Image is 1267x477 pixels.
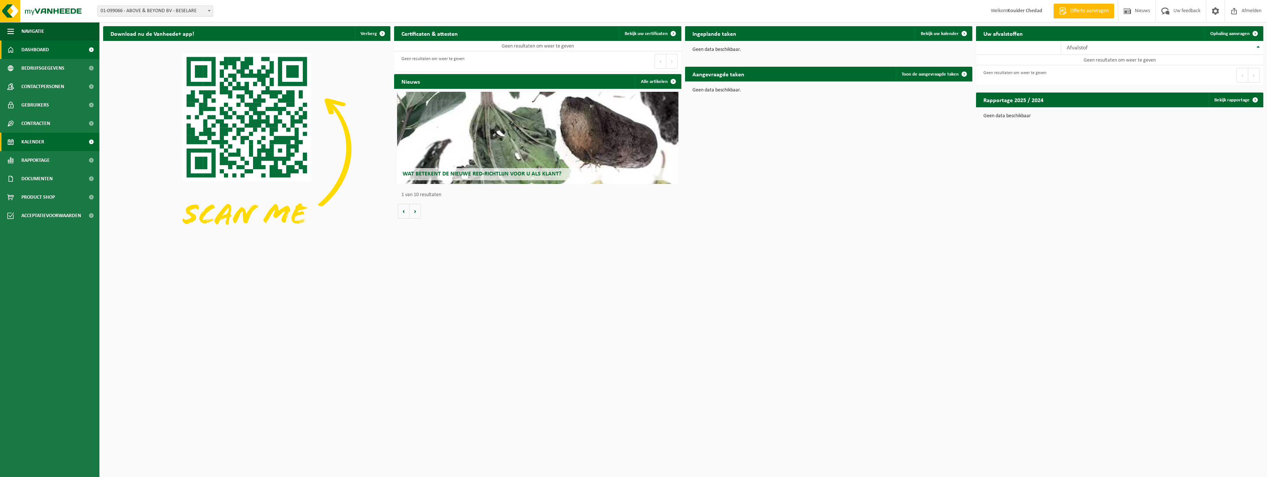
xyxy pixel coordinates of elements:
[619,26,681,41] a: Bekijk uw certificaten
[21,206,81,225] span: Acceptatievoorwaarden
[410,204,421,219] button: Volgende
[103,41,390,257] img: Download de VHEPlus App
[394,41,681,51] td: Geen resultaten om weer te geven
[685,67,752,81] h2: Aangevraagde taken
[1067,45,1088,51] span: Afvalstof
[21,114,50,133] span: Contracten
[666,54,678,69] button: Next
[692,88,965,93] p: Geen data beschikbaar.
[692,47,965,52] p: Geen data beschikbaar.
[21,41,49,59] span: Dashboard
[394,26,465,41] h2: Certificaten & attesten
[1053,4,1114,18] a: Offerte aanvragen
[1208,93,1263,107] a: Bekijk rapportage
[980,67,1046,83] div: Geen resultaten om weer te geven
[21,59,64,77] span: Bedrijfsgegevens
[355,26,390,41] button: Verberg
[21,22,44,41] span: Navigatie
[397,92,678,184] a: Wat betekent de nieuwe RED-richtlijn voor u als klant?
[361,31,377,36] span: Verberg
[1236,68,1248,83] button: Previous
[103,26,201,41] h2: Download nu de Vanheede+ app!
[921,31,959,36] span: Bekijk uw kalender
[394,74,427,88] h2: Nieuws
[685,26,744,41] h2: Ingeplande taken
[1204,26,1263,41] a: Ophaling aanvragen
[1248,68,1260,83] button: Next
[976,93,1051,107] h2: Rapportage 2025 / 2024
[976,55,1263,65] td: Geen resultaten om weer te geven
[902,72,959,77] span: Toon de aangevraagde taken
[1007,8,1042,14] strong: Kouider Chedad
[98,6,213,16] span: 01-099066 - ABOVE & BEYOND BV - BESELARE
[1210,31,1250,36] span: Ophaling aanvragen
[398,53,464,69] div: Geen resultaten om weer te geven
[21,188,55,206] span: Product Shop
[21,96,49,114] span: Gebruikers
[976,26,1030,41] h2: Uw afvalstoffen
[21,170,53,188] span: Documenten
[21,77,64,96] span: Contactpersonen
[21,133,44,151] span: Kalender
[896,67,972,81] a: Toon de aangevraagde taken
[635,74,681,89] a: Alle artikelen
[401,192,678,198] p: 1 van 10 resultaten
[625,31,668,36] span: Bekijk uw certificaten
[403,171,561,177] span: Wat betekent de nieuwe RED-richtlijn voor u als klant?
[915,26,972,41] a: Bekijk uw kalender
[97,6,213,17] span: 01-099066 - ABOVE & BEYOND BV - BESELARE
[21,151,50,170] span: Rapportage
[983,114,1256,119] p: Geen data beschikbaar
[398,204,410,219] button: Vorige
[1068,7,1110,15] span: Offerte aanvragen
[654,54,666,69] button: Previous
